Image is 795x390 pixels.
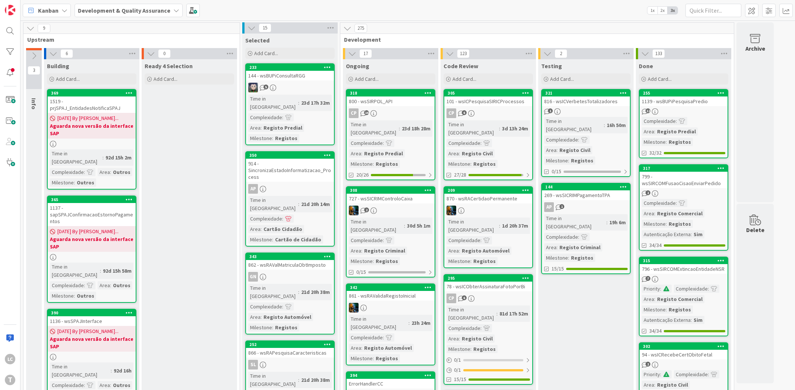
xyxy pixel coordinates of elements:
[480,324,482,332] span: :
[541,89,631,177] a: 321816 - wsICVerbetesTotalizadoresTime in [GEOGRAPHIC_DATA]:16h 50mComplexidade:Area:Registo Civi...
[444,108,532,118] div: CP
[444,274,533,385] a: 29578 - wsICObterAssinaturaFotoPorBiCPTime in [GEOGRAPHIC_DATA]:81d 17h 52mComplexidade:Area:Regi...
[544,243,556,251] div: Area
[444,187,532,203] div: 209870 - wsRACertidaoPermanente
[282,215,283,223] span: :
[447,305,496,322] div: Time in [GEOGRAPHIC_DATA]
[544,136,578,144] div: Complexidade
[299,288,332,296] div: 21d 20h 38m
[349,149,361,158] div: Area
[48,203,136,226] div: 1137 - sapSPAJConfirmacaoEstornoPagamentos
[245,63,335,145] a: 233144 - wsBUPiConsultaRGGLSTime in [GEOGRAPHIC_DATA]:23d 17h 32mComplexidade:Area:Registo Predia...
[444,187,532,194] div: 209
[47,196,136,303] a: 3651137 - sapSPAJConfirmacaoEstornoPagamentos[DATE] By [PERSON_NAME]...Aguarda nova versão da int...
[56,76,80,82] span: Add Card...
[48,310,136,316] div: 390
[362,149,405,158] div: Registo Predial
[347,284,435,301] div: 342861 - wsRAValidaRegistoInicial
[542,90,630,96] div: 321
[642,117,676,125] div: Complexidade
[608,218,628,226] div: 19h 6m
[649,327,662,335] span: 34/34
[50,178,74,187] div: Milestone
[545,184,630,190] div: 144
[444,275,532,282] div: 295
[248,196,298,212] div: Time in [GEOGRAPHIC_DATA]
[347,284,435,291] div: 342
[556,243,558,251] span: :
[264,85,268,89] span: 5
[460,247,511,255] div: Registo Automóvel
[655,295,704,303] div: Registo Comercial
[373,160,374,168] span: :
[569,254,595,262] div: Registos
[666,305,667,314] span: :
[459,247,460,255] span: :
[447,257,470,265] div: Milestone
[642,295,654,303] div: Area
[361,149,362,158] span: :
[272,235,273,244] span: :
[444,194,532,203] div: 870 - wsRACertidaoPermanente
[347,187,435,194] div: 308
[552,265,564,273] span: 15/15
[639,89,728,158] a: 2551139 - wsBUPiPesquisaPredioComplexidade:Area:Registo PredialMilestone:Registos32/32
[246,253,334,270] div: 343862 - wsRAValMatriculaObtImposto
[666,138,667,146] span: :
[101,267,133,275] div: 92d 15h 58m
[50,292,74,300] div: Milestone
[57,228,119,235] span: [DATE] By [PERSON_NAME]...
[346,186,435,278] a: 308727 - wsSICRIMControloCaixaJCTime in [GEOGRAPHIC_DATA]:30d 5h 1mComplexidade:Area:Registo Crim...
[248,124,261,132] div: Area
[550,76,574,82] span: Add Card...
[654,127,655,136] span: :
[640,90,728,106] div: 2551139 - wsBUPiPesquisaPredio
[448,276,532,281] div: 295
[282,113,283,121] span: :
[48,316,136,326] div: 1136 - wsSPAJInterface
[667,305,693,314] div: Registos
[75,292,96,300] div: Outros
[640,165,728,172] div: 317
[48,90,136,113] div: 3691519 - prjSPAJ_EntidadesNotificaSPAJ
[545,91,630,96] div: 321
[349,303,359,313] img: JC
[544,146,556,154] div: Area
[48,196,136,226] div: 3651137 - sapSPAJConfirmacaoEstornoPagamentos
[50,235,133,250] b: Aguarda nova versão da interface SAP
[544,156,568,165] div: Milestone
[364,110,369,115] span: 16
[646,276,650,281] span: 7
[444,206,532,215] div: JC
[544,117,604,133] div: Time in [GEOGRAPHIC_DATA]
[640,172,728,188] div: 799 - wsSIRCOMFusaoCisaoEnviarPedido
[374,160,400,168] div: Registos
[462,110,467,115] span: 6
[245,151,335,247] a: 350914 - SincronizaEstadoInformatizacao_ProcessAPTime in [GEOGRAPHIC_DATA]:21d 20h 14mComplexidad...
[249,65,334,70] div: 233
[262,124,304,132] div: Registo Predial
[454,171,466,179] span: 27/28
[50,263,100,279] div: Time in [GEOGRAPHIC_DATA]
[349,139,383,147] div: Complexidade
[50,168,84,176] div: Complexidade
[447,120,499,137] div: Time in [GEOGRAPHIC_DATA]
[299,200,332,208] div: 21d 20h 14m
[78,7,170,14] b: Development & Quality Assurance
[347,90,435,106] div: 318800 - wsSIRPOL_API
[642,209,654,218] div: Area
[642,285,660,293] div: Priority
[447,160,470,168] div: Milestone
[447,218,499,234] div: Time in [GEOGRAPHIC_DATA]
[350,285,435,290] div: 342
[654,209,655,218] span: :
[444,275,532,291] div: 29578 - wsICObterAssinaturaFotoPorBi
[51,197,136,202] div: 365
[350,188,435,193] div: 308
[273,134,299,142] div: Registos
[541,183,631,274] a: 144269 - wsSICRIMPagamentoTPAAPTime in [GEOGRAPHIC_DATA]:19h 6mComplexidade:Area:Registo Criminal...
[447,108,456,118] div: CP
[254,50,278,57] span: Add Card...
[248,235,272,244] div: Milestone
[569,156,595,165] div: Registos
